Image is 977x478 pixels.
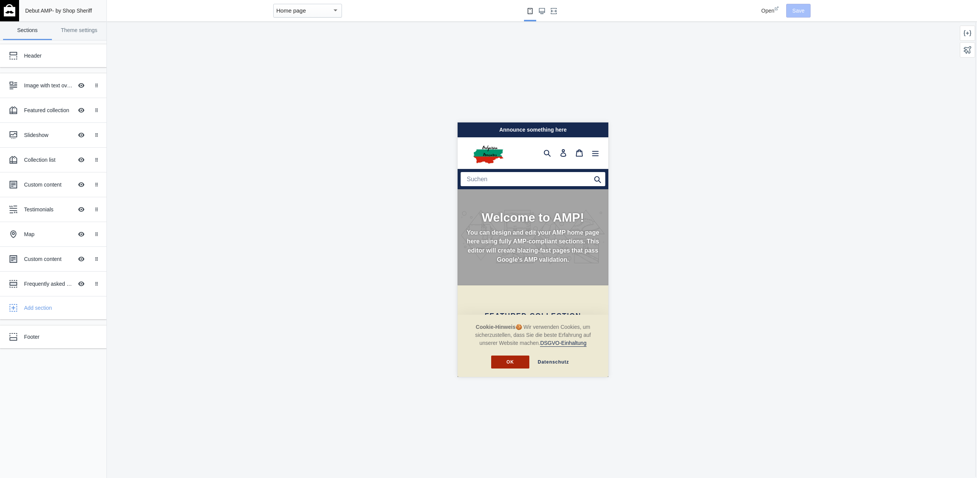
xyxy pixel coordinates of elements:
[3,50,148,64] input: Suchen
[73,226,90,243] button: Hide
[24,82,73,89] div: Image with text overlay
[24,181,73,188] div: Custom content
[73,102,90,119] button: Hide
[24,304,101,312] div: Add section
[25,8,52,14] span: Debut AMP
[24,333,90,341] div: Footer
[8,17,56,44] img: image
[73,77,90,94] button: Hide
[55,21,104,40] a: Theme settings
[73,127,90,143] button: Hide
[276,7,306,14] mat-select-trigger: Home page
[24,255,73,263] div: Custom content
[3,21,52,40] a: Sections
[24,131,73,139] div: Slideshow
[73,151,90,168] button: Hide
[8,88,142,102] h2: Welcome to AMP!
[24,206,73,213] div: Testimonials
[73,176,90,193] button: Hide
[73,275,90,292] button: Hide
[130,23,146,38] button: Menü
[24,280,73,288] div: Frequently asked questions
[761,8,774,14] span: Open
[4,4,15,16] img: main-logo_60x60_white.png
[52,8,92,14] span: - by Shop Sheriff
[24,230,73,238] div: Map
[24,52,90,60] div: Header
[73,251,90,267] button: Hide
[24,156,73,164] div: Collection list
[73,201,90,218] button: Hide
[24,106,73,114] div: Featured collection
[8,190,142,198] h2: Featured collection
[8,106,142,142] p: You can design and edit your AMP home page here using fully AMP-compliant sections. This editor w...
